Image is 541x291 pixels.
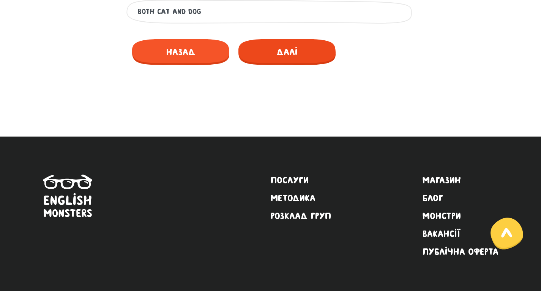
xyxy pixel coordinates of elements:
img: English Monsters [43,175,92,217]
a: Вакансії [423,228,498,239]
a: Блог [423,192,498,204]
a: Методика [271,192,331,204]
a: Послуги [271,175,331,186]
a: Розклад груп [271,210,331,221]
a: Магазин [423,175,498,186]
span: Далі [238,39,336,65]
a: Публічна оферта [423,246,498,257]
input: Твоя відповідь [138,3,404,20]
a: Монстри [423,210,498,221]
span: Назад [132,39,229,65]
